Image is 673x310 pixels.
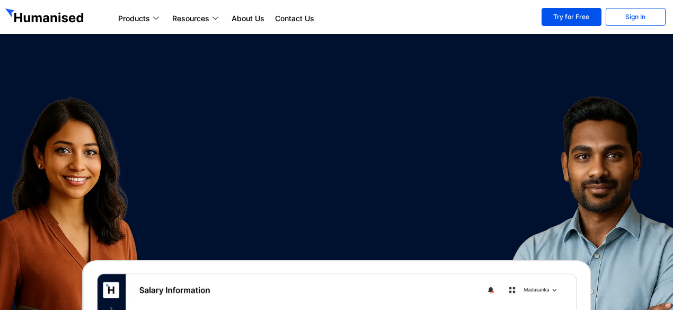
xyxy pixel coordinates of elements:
[167,12,226,25] a: Resources
[113,12,167,25] a: Products
[270,12,320,25] a: Contact Us
[5,8,86,25] img: GetHumanised Logo
[542,8,601,26] a: Try for Free
[226,12,270,25] a: About Us
[606,8,666,26] a: Sign In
